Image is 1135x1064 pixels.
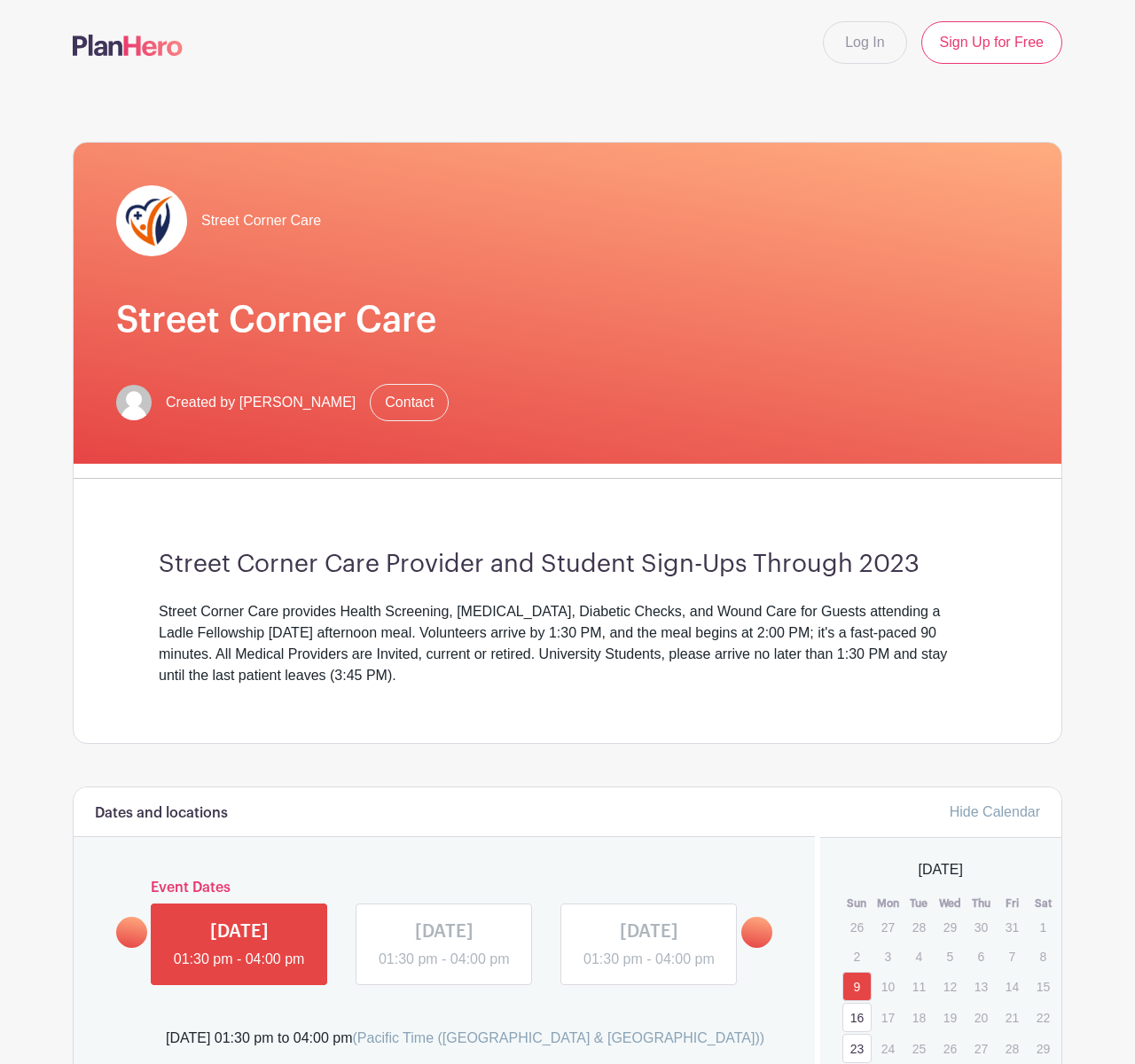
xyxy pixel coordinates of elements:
[904,943,934,970] p: 4
[919,859,963,880] span: [DATE]
[904,895,935,912] th: Tue
[873,943,903,970] p: 3
[998,973,1027,1000] p: 14
[159,601,976,686] div: Street Corner Care provides Health Screening, [MEDICAL_DATA], Diabetic Checks, and Wound Care for...
[967,943,996,970] p: 6
[998,943,1027,970] p: 7
[950,804,1040,819] a: Hide Calendar
[873,1004,903,1031] p: 17
[147,880,741,896] h6: Event Dates
[201,210,321,231] span: Street Corner Care
[823,21,906,64] a: Log In
[873,973,903,1000] p: 10
[842,972,872,1001] a: 9
[904,973,934,1000] p: 11
[1029,913,1058,941] p: 1
[1028,895,1059,912] th: Sat
[873,1035,903,1062] p: 24
[967,913,996,941] p: 30
[998,1035,1027,1062] p: 28
[1029,943,1058,970] p: 8
[1029,1004,1058,1031] p: 22
[73,35,183,56] img: logo-507f7623f17ff9eddc593b1ce0a138ce2505c220e1c5a4e2b4648c50719b7d32.svg
[998,913,1027,941] p: 31
[159,550,976,580] h3: Street Corner Care Provider and Student Sign-Ups Through 2023
[935,973,965,1000] p: 12
[904,1004,934,1031] p: 18
[841,895,873,912] th: Sun
[1029,1035,1058,1062] p: 29
[935,1035,965,1062] p: 26
[935,895,966,912] th: Wed
[842,1003,872,1032] a: 16
[998,1004,1027,1031] p: 21
[997,895,1028,912] th: Fri
[966,895,997,912] th: Thu
[904,913,934,941] p: 28
[935,1004,965,1031] p: 19
[873,913,903,941] p: 27
[921,21,1062,64] a: Sign Up for Free
[967,973,996,1000] p: 13
[935,913,965,941] p: 29
[904,1035,934,1062] p: 25
[842,1034,872,1063] a: 23
[166,392,356,413] span: Created by [PERSON_NAME]
[842,913,872,941] p: 26
[967,1035,996,1062] p: 27
[352,1030,764,1045] span: (Pacific Time ([GEOGRAPHIC_DATA] & [GEOGRAPHIC_DATA]))
[935,943,965,970] p: 5
[116,185,187,256] img: SCC%20PlanHero.png
[95,805,228,822] h6: Dates and locations
[116,385,152,420] img: default-ce2991bfa6775e67f084385cd625a349d9dcbb7a52a09fb2fda1e96e2d18dcdb.png
[166,1028,764,1049] div: [DATE] 01:30 pm to 04:00 pm
[116,299,1019,341] h1: Street Corner Care
[370,384,449,421] a: Contact
[873,895,904,912] th: Mon
[967,1004,996,1031] p: 20
[1029,973,1058,1000] p: 15
[842,943,872,970] p: 2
